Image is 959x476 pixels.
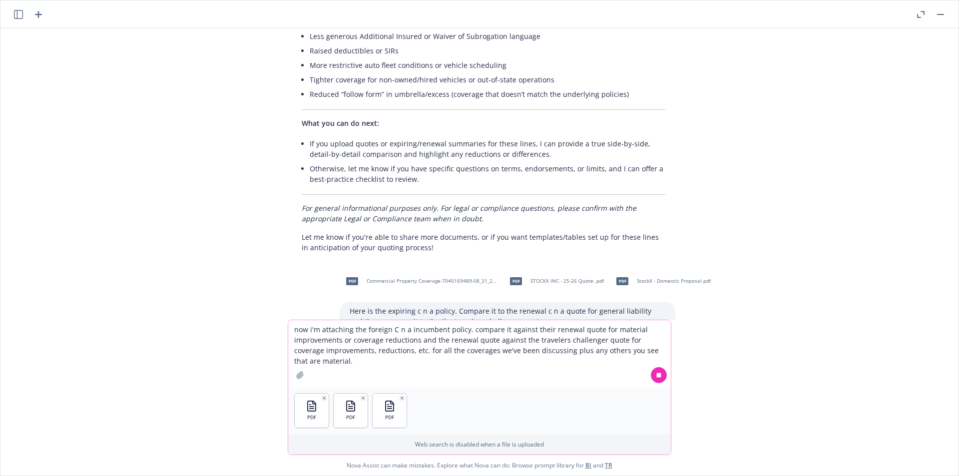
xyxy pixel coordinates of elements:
div: pdfSTOCKX INC - 25-26 Quote .pdf [503,269,606,294]
p: Here is the expiring c n a policy. Compare it to the renewal c n a quote for general liability an... [350,306,665,327]
p: Let me know if you're able to share more documents, or if you want templates/tables set up for th... [302,232,665,253]
span: pdf [510,277,522,285]
div: pdfStockX - Domestic Proposal.pdf [610,269,713,294]
button: PDF [373,394,407,428]
p: Web search is disabled when a file is uploaded [294,440,665,449]
button: PDF [295,394,329,428]
span: Nova Assist can make mistakes. Explore what Nova can do: Browse prompt library for and [347,455,612,476]
li: Raised deductibles or SIRs [310,43,665,58]
li: If you upload quotes or expiring/renewal summaries for these lines, I can provide a true side-by-... [310,136,665,161]
li: Otherwise, let me know if you have specific questions on terms, endorsements, or limits, and I ca... [310,161,665,186]
li: More restrictive auto fleet conditions or vehicle scheduling [310,58,665,72]
span: What you can do next: [302,118,379,128]
textarea: now i'm attaching the foreign C n a incumbent policy. compare it against their renewal quote for ... [288,320,671,387]
span: PDF [307,414,316,421]
div: pdfCommercial Property Coverage-7040169489-08_31_2024 to 08_31_2025-Policy.pdf [340,269,499,294]
li: Less generous Additional Insured or Waiver of Subrogation language [310,29,665,43]
span: Commercial Property Coverage-7040169489-08_31_2024 to 08_31_2025-Policy.pdf [367,278,497,284]
span: StockX - Domestic Proposal.pdf [637,278,711,284]
span: pdf [346,277,358,285]
span: pdf [616,277,628,285]
li: Reduced “follow form” in umbrella/excess (coverage that doesn’t match the underlying policies) [310,87,665,101]
a: BI [585,461,591,470]
a: TR [605,461,612,470]
span: PDF [385,414,394,421]
span: PDF [346,414,355,421]
span: STOCKX INC - 25-26 Quote .pdf [530,278,604,284]
button: PDF [334,394,368,428]
li: Tighter coverage for non-owned/hired vehicles or out-of-state operations [310,72,665,87]
em: For general informational purposes only. For legal or compliance questions, please confirm with t... [302,203,636,223]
